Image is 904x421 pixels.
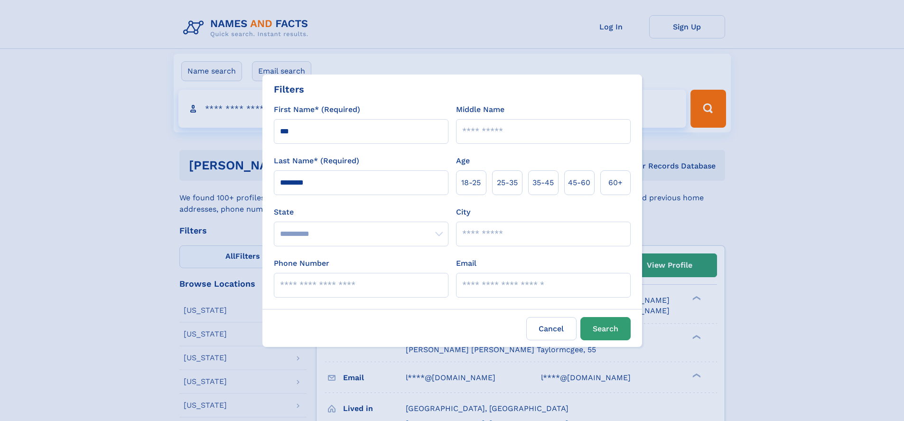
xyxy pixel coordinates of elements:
label: Middle Name [456,104,504,115]
div: Filters [274,82,304,96]
span: 45‑60 [568,177,590,188]
label: Phone Number [274,258,329,269]
button: Search [580,317,631,340]
span: 35‑45 [532,177,554,188]
span: 25‑35 [497,177,518,188]
label: Cancel [526,317,577,340]
span: 18‑25 [461,177,481,188]
label: Email [456,258,476,269]
label: City [456,206,470,218]
label: First Name* (Required) [274,104,360,115]
span: 60+ [608,177,623,188]
label: Last Name* (Required) [274,155,359,167]
label: State [274,206,448,218]
label: Age [456,155,470,167]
